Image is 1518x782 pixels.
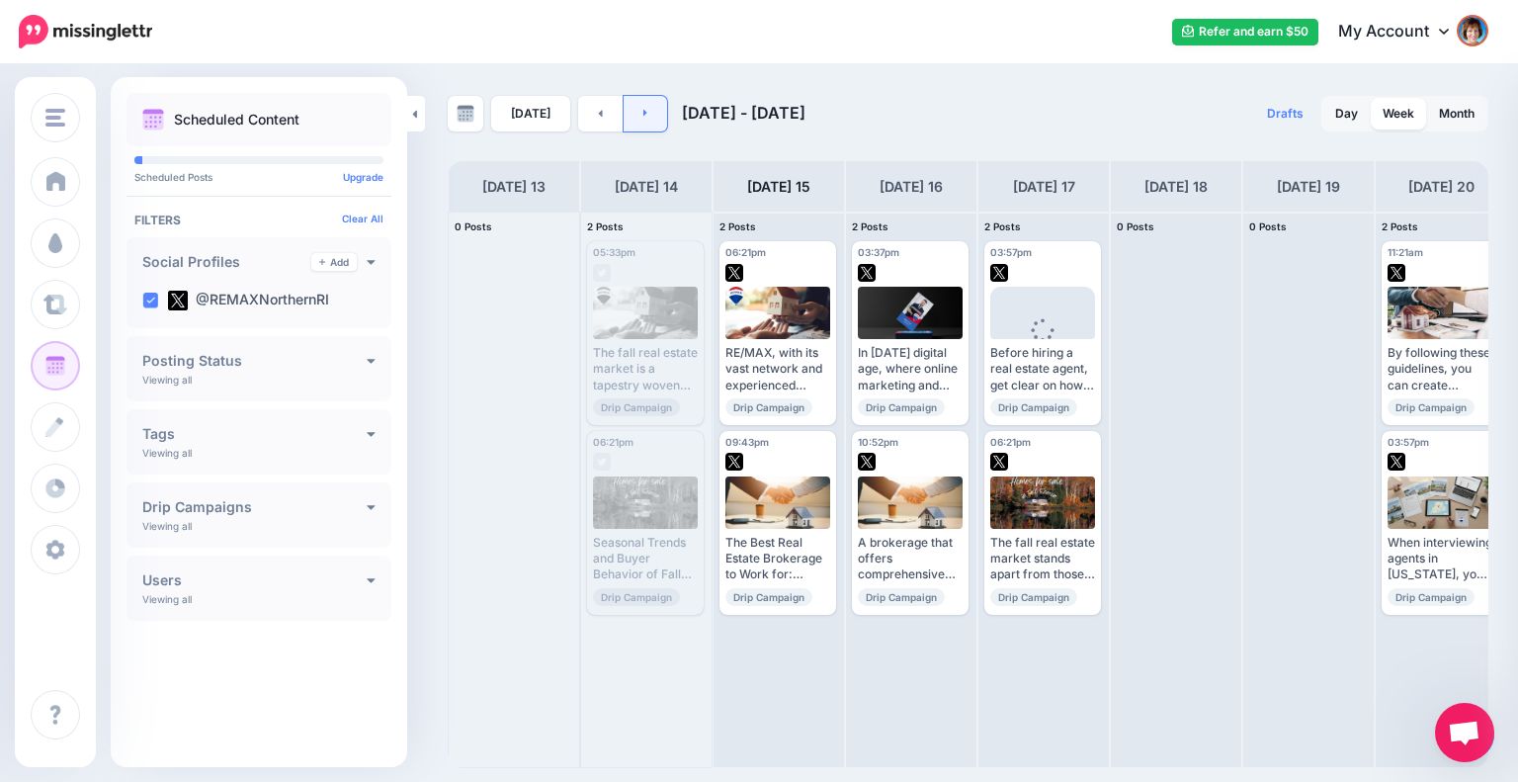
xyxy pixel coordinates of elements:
span: Drip Campaign [593,398,680,416]
img: twitter-square.png [725,453,743,471]
img: twitter-square.png [990,453,1008,471]
span: 11:21am [1388,246,1423,258]
a: Week [1371,98,1426,130]
img: twitter-square.png [168,291,188,310]
span: Drip Campaign [725,398,812,416]
img: twitter-square.png [1388,264,1405,282]
p: Scheduled Posts [134,172,383,182]
h4: Tags [142,427,367,441]
p: Viewing all [142,447,192,459]
div: Loading [1016,318,1070,370]
a: Drafts [1255,96,1315,131]
span: 06:21pm [725,246,766,258]
div: By following these guidelines, you can create business cards that showcase your professionalism, ... [1388,345,1492,393]
span: 2 Posts [719,220,756,232]
div: When interviewing agents in [US_STATE], you want one who understands local rules, pricing, and bu... [1388,535,1492,583]
img: Missinglettr [19,15,152,48]
span: [DATE] - [DATE] [682,103,805,123]
span: 03:57pm [990,246,1032,258]
div: The Best Real Estate Brokerage to Work for: Exploring Options ▸ [URL] [725,535,830,583]
a: [DATE] [491,96,570,131]
img: twitter-square.png [990,264,1008,282]
span: 2 Posts [852,220,888,232]
span: 2 Posts [1382,220,1418,232]
h4: Filters [134,213,383,227]
a: Clear All [342,213,383,224]
span: Drip Campaign [858,588,945,606]
h4: [DATE] 16 [880,175,943,199]
span: 10:52pm [858,436,898,448]
img: twitter-square.png [1388,453,1405,471]
img: calendar.png [142,109,164,130]
h4: [DATE] 13 [482,175,546,199]
span: 03:57pm [1388,436,1429,448]
h4: [DATE] 17 [1013,175,1075,199]
a: Day [1323,98,1370,130]
span: 2 Posts [984,220,1021,232]
span: Drip Campaign [1388,398,1475,416]
div: The fall real estate market is a tapestry woven with opportunity and strategy. Read more 👉 [URL] [593,345,698,393]
img: twitter-square.png [858,453,876,471]
img: twitter-square.png [725,264,743,282]
span: 0 Posts [1249,220,1287,232]
div: Open chat [1435,703,1494,762]
label: @REMAXNorthernRI [168,291,329,310]
a: Upgrade [343,171,383,183]
h4: [DATE] 20 [1408,175,1475,199]
a: Add [311,253,357,271]
span: 06:21pm [990,436,1031,448]
a: Month [1427,98,1486,130]
img: menu.png [45,109,65,127]
div: The fall real estate market stands apart from those in spring or summer. Read more 👉 [URL] [990,535,1095,583]
div: RE/MAX, with its vast network and experienced agents, can be the game-changer in fall real estate... [725,345,830,393]
span: Drip Campaign [725,588,812,606]
div: A brokerage that offers comprehensive training programs and ongoing support will set you up for s... [858,535,963,583]
a: My Account [1318,8,1488,56]
p: Viewing all [142,374,192,386]
div: Seasonal Trends and Buyer Behavior of Fall Season Read more 👉 [URL] [593,535,698,583]
img: twitter-grey-square.png [593,264,611,282]
h4: [DATE] 14 [615,175,678,199]
span: 0 Posts [1117,220,1154,232]
h4: [DATE] 18 [1144,175,1208,199]
img: twitter-grey-square.png [593,453,611,471]
h4: Posting Status [142,354,367,368]
h4: Drip Campaigns [142,500,367,514]
div: In [DATE] digital age, where online marketing and virtual networking dominate, some may question ... [858,345,963,393]
h4: [DATE] 15 [747,175,810,199]
span: 05:33pm [593,246,635,258]
img: calendar-grey-darker.png [457,105,474,123]
span: Drip Campaign [990,398,1077,416]
img: twitter-square.png [858,264,876,282]
span: 06:21pm [593,436,633,448]
span: 09:43pm [725,436,769,448]
span: 2 Posts [587,220,624,232]
h4: Social Profiles [142,255,311,269]
p: Viewing all [142,593,192,605]
span: Drip Campaign [593,588,680,606]
span: Drip Campaign [990,588,1077,606]
span: 0 Posts [455,220,492,232]
div: Before hiring a real estate agent, get clear on how [US_STATE]’s local rules, taxes, and buyer be... [990,345,1095,393]
a: Refer and earn $50 [1172,19,1318,45]
h4: Users [142,573,367,587]
p: Viewing all [142,520,192,532]
span: Drip Campaign [1388,588,1475,606]
span: Drafts [1267,108,1304,120]
span: Drip Campaign [858,398,945,416]
p: Scheduled Content [174,113,299,127]
h4: [DATE] 19 [1277,175,1340,199]
span: 03:37pm [858,246,899,258]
